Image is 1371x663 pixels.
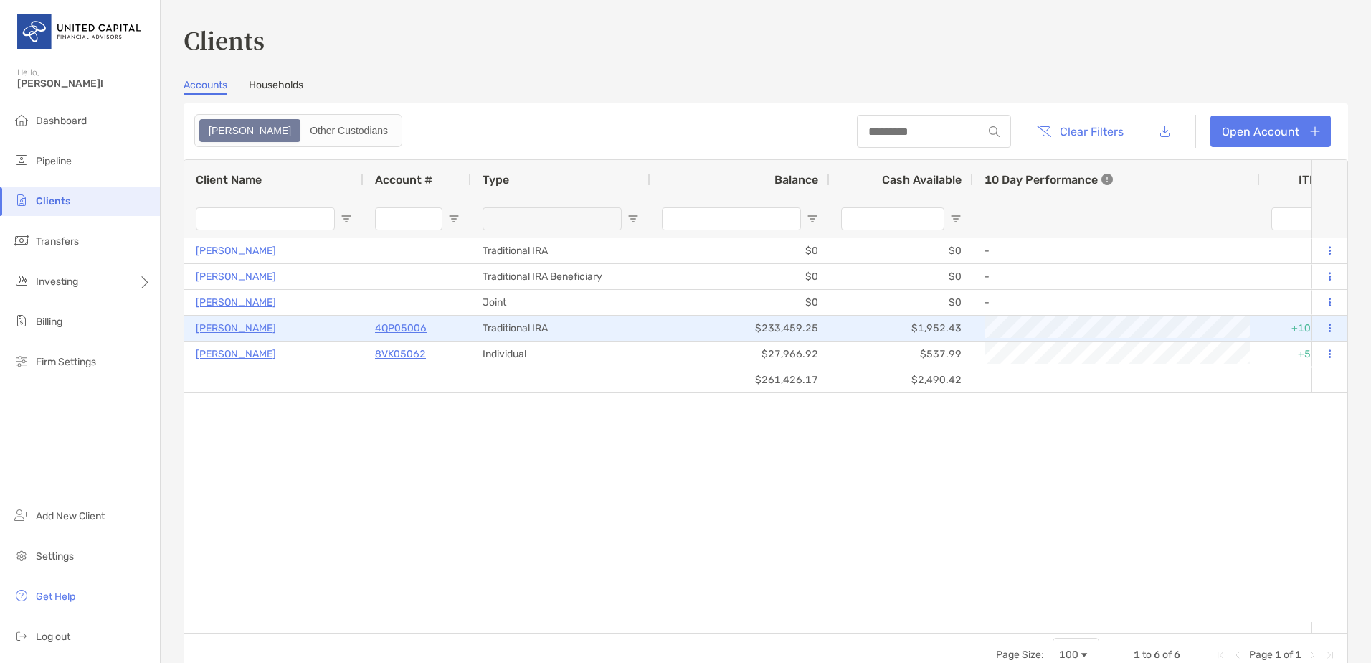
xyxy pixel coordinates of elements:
div: 10 Day Performance [985,160,1113,199]
div: $0 [830,264,973,289]
div: 0% [1260,290,1346,315]
button: Open Filter Menu [341,213,352,225]
div: $27,966.92 [650,342,830,367]
div: Page Size: [996,649,1044,661]
span: 6 [1154,649,1160,661]
a: [PERSON_NAME] [196,293,276,311]
img: logout icon [13,627,30,644]
img: dashboard icon [13,111,30,128]
span: of [1284,649,1293,661]
span: Get Help [36,591,75,603]
div: ITD [1299,173,1334,187]
div: Traditional IRA Beneficiary [471,264,650,289]
span: Type [483,173,509,187]
img: add_new_client icon [13,507,30,524]
span: Dashboard [36,115,87,127]
div: Traditional IRA [471,238,650,263]
div: 100 [1059,649,1078,661]
a: 8VK05062 [375,345,426,363]
span: 6 [1174,649,1180,661]
span: 1 [1134,649,1140,661]
div: Individual [471,342,650,367]
input: ITD Filter Input [1271,207,1317,230]
div: - [985,239,1248,263]
div: Zoe [201,121,299,141]
span: Client Name [196,173,262,187]
div: $0 [650,290,830,315]
img: transfers icon [13,232,30,249]
div: Previous Page [1232,649,1243,661]
div: +10.72% [1260,316,1346,341]
button: Open Filter Menu [448,213,460,225]
span: to [1142,649,1152,661]
img: investing icon [13,272,30,289]
span: Billing [36,316,62,328]
a: [PERSON_NAME] [196,345,276,363]
button: Open Filter Menu [950,213,962,225]
span: Investing [36,276,78,288]
img: billing icon [13,312,30,329]
div: $0 [830,290,973,315]
span: Transfers [36,235,79,248]
a: 4QP05006 [375,319,427,337]
button: Open Filter Menu [807,213,818,225]
div: Last Page [1324,649,1336,661]
input: Cash Available Filter Input [841,207,944,230]
span: Log out [36,631,70,643]
img: get-help icon [13,587,30,604]
span: 1 [1295,649,1301,661]
span: [PERSON_NAME]! [17,77,151,90]
span: Settings [36,550,74,563]
img: clients icon [13,192,30,209]
div: First Page [1215,649,1226,661]
input: Client Name Filter Input [196,207,335,230]
span: Pipeline [36,155,72,167]
h3: Clients [184,23,1348,56]
div: $1,952.43 [830,316,973,341]
img: United Capital Logo [17,6,143,57]
button: Clear Filters [1025,116,1134,147]
div: - [985,291,1248,314]
a: Accounts [184,79,227,95]
div: $233,459.25 [650,316,830,341]
span: Add New Client [36,510,105,522]
a: Households [249,79,303,95]
a: [PERSON_NAME] [196,319,276,337]
img: firm-settings icon [13,352,30,370]
span: Firm Settings [36,356,96,368]
div: 0% [1260,264,1346,289]
a: Open Account [1210,116,1331,147]
div: 0% [1260,238,1346,263]
span: Page [1249,649,1273,661]
span: 1 [1275,649,1281,661]
div: segmented control [194,114,402,147]
a: [PERSON_NAME] [196,242,276,260]
div: $261,426.17 [650,367,830,392]
span: of [1162,649,1172,661]
span: Balance [774,173,818,187]
img: input icon [989,126,1000,137]
div: $537.99 [830,342,973,367]
div: +5.85% [1260,342,1346,367]
img: settings icon [13,547,30,564]
span: Account # [375,173,432,187]
span: Cash Available [882,173,962,187]
div: $0 [830,238,973,263]
div: Other Custodians [302,121,396,141]
div: Traditional IRA [471,316,650,341]
img: pipeline icon [13,151,30,169]
div: Joint [471,290,650,315]
button: Open Filter Menu [627,213,639,225]
input: Account # Filter Input [375,207,442,230]
div: $0 [650,238,830,263]
input: Balance Filter Input [662,207,801,230]
a: [PERSON_NAME] [196,268,276,286]
div: - [985,265,1248,288]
